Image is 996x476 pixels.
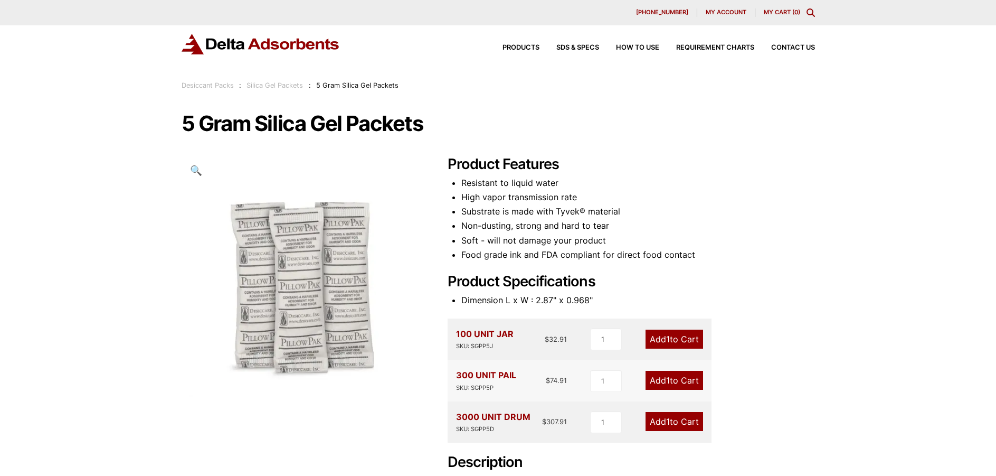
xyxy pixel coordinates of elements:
[239,81,241,89] span: :
[448,454,815,471] h2: Description
[754,44,815,51] a: Contact Us
[456,341,514,351] div: SKU: SGPP5J
[456,383,516,393] div: SKU: SGPP5P
[309,81,311,89] span: :
[666,416,670,427] span: 1
[545,335,549,343] span: $
[448,273,815,291] h2: Product Specifications
[448,156,815,173] h2: Product Features
[646,371,703,390] a: Add1to Cart
[666,375,670,386] span: 1
[697,8,755,17] a: My account
[628,8,697,17] a: [PHONE_NUMBER]
[461,190,815,204] li: High vapor transmission rate
[456,327,514,351] div: 100 UNIT JAR
[502,44,539,51] span: Products
[539,44,599,51] a: SDS & SPECS
[461,176,815,190] li: Resistant to liquid water
[646,412,703,431] a: Add1to Cart
[461,204,815,219] li: Substrate is made with Tyvek® material
[666,334,670,344] span: 1
[461,234,815,248] li: Soft - will not damage your product
[546,376,567,385] bdi: 74.91
[182,156,211,185] a: View full-screen image gallery
[542,417,567,426] bdi: 307.91
[182,81,234,89] a: Desiccant Packs
[636,10,688,15] span: [PHONE_NUMBER]
[461,219,815,233] li: Non-dusting, strong and hard to tear
[794,8,798,16] span: 0
[246,81,303,89] a: Silica Gel Packets
[771,44,815,51] span: Contact Us
[461,248,815,262] li: Food grade ink and FDA compliant for direct food contact
[556,44,599,51] span: SDS & SPECS
[676,44,754,51] span: Requirement Charts
[807,8,815,17] div: Toggle Modal Content
[190,164,202,176] span: 🔍
[456,410,530,434] div: 3000 UNIT DRUM
[646,330,703,349] a: Add1to Cart
[182,34,340,54] img: Delta Adsorbents
[486,44,539,51] a: Products
[461,293,815,307] li: Dimension L x W : 2.87" x 0.968"
[182,113,815,135] h1: 5 Gram Silica Gel Packets
[616,44,659,51] span: How to Use
[659,44,754,51] a: Requirement Charts
[706,10,746,15] span: My account
[456,368,516,393] div: 300 UNIT PAIL
[545,335,567,343] bdi: 32.91
[456,424,530,434] div: SKU: SGPP5D
[546,376,550,385] span: $
[316,81,399,89] span: 5 Gram Silica Gel Packets
[764,8,800,16] a: My Cart (0)
[542,417,546,426] span: $
[599,44,659,51] a: How to Use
